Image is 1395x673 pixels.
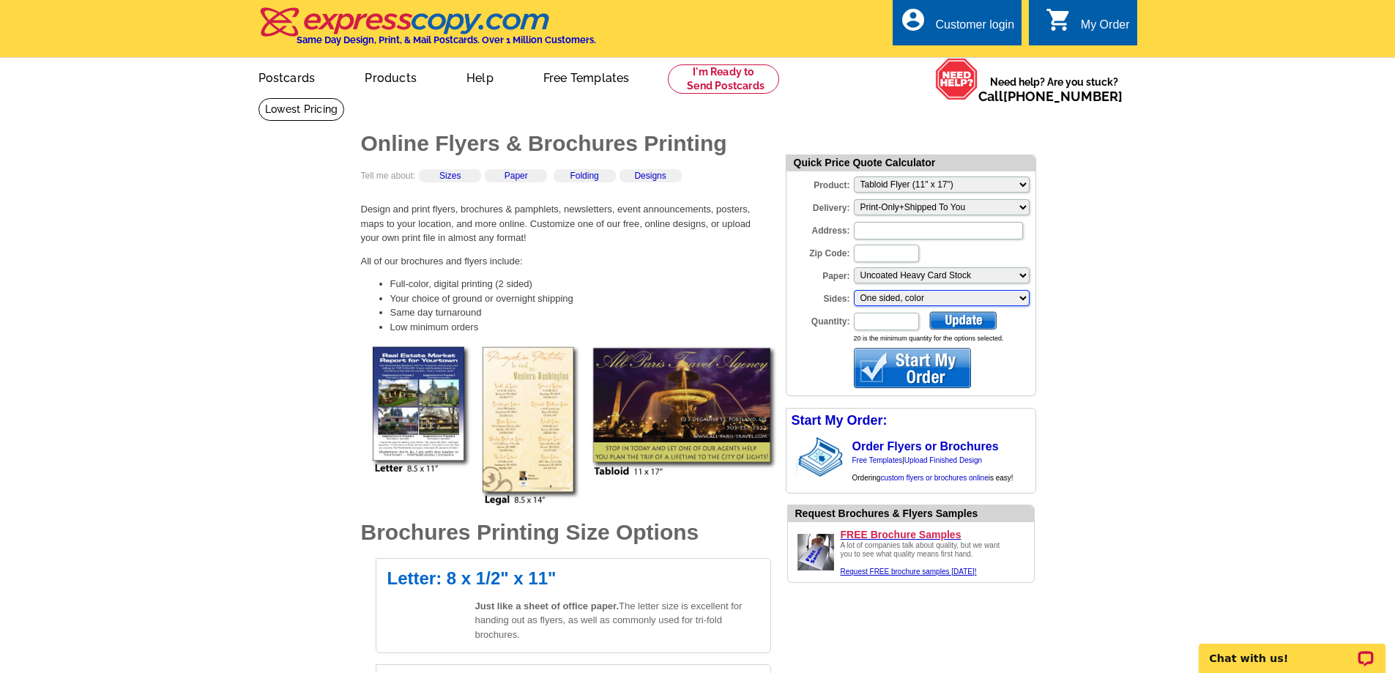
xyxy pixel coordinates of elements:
[390,305,771,320] li: Same day turnaround
[786,155,1035,171] div: Quick Price Quote Calculator
[786,289,852,305] label: Sides:
[935,18,1014,39] div: Customer login
[361,254,771,269] p: All of our brochures and flyers include:
[904,456,982,464] a: Upload Finished Design
[852,456,1013,482] span: | Ordering is easy!
[634,171,666,181] a: Designs
[978,89,1123,104] span: Call
[900,16,1014,34] a: account_circle Customer login
[390,291,771,306] li: Your choice of ground or overnight shipping
[368,346,778,507] img: full-color flyers and brochures
[341,59,440,94] a: Products
[570,171,598,181] a: Folding
[935,58,978,100] img: help
[361,133,771,155] h1: Online Flyers & Brochures Printing
[798,433,850,481] img: stack of brochures with custom content
[361,521,771,543] h1: Brochures Printing Size Options
[390,277,771,291] li: Full-color, digital printing (2 sided)
[361,169,771,193] div: Tell me about:
[900,7,926,33] i: account_circle
[841,541,1009,576] div: A lot of companies talk about quality, but we want you to see what quality means first hand.
[520,59,653,94] a: Free Templates
[1046,7,1072,33] i: shopping_cart
[505,171,528,181] a: Paper
[390,320,771,335] li: Low minimum orders
[854,334,1035,344] div: 20 is the minimum quantity for the options selected.
[235,59,339,94] a: Postcards
[439,171,461,181] a: Sizes
[475,599,759,642] p: The letter size is excellent for handing out as flyers, as well as commonly used for tri-fold bro...
[841,568,977,576] a: Request FREE samples of our flyer & brochure printing.
[880,474,988,482] a: custom flyers or brochures online
[1046,16,1130,34] a: shopping_cart My Order
[1003,89,1123,104] a: [PHONE_NUMBER]
[1189,627,1395,673] iframe: LiveChat chat widget
[258,18,596,45] a: Same Day Design, Print, & Mail Postcards. Over 1 Million Customers.
[297,34,596,45] h4: Same Day Design, Print, & Mail Postcards. Over 1 Million Customers.
[361,202,771,245] p: Design and print flyers, brochures & pamphlets, newsletters, event announcements, posters, maps t...
[795,506,1034,521] div: Want to know how your brochure printing will look before you order it? Check our work.
[978,75,1130,104] span: Need help? Are you stuck?
[786,266,852,283] label: Paper:
[1081,18,1130,39] div: My Order
[852,440,999,453] a: Order Flyers or Brochures
[794,530,838,574] img: Request FREE samples of our brochures printing
[786,311,852,328] label: Quantity:
[475,601,620,611] span: Just like a sheet of office paper.
[786,198,852,215] label: Delivery:
[786,220,852,237] label: Address:
[387,570,759,587] h2: Letter: 8 x 1/2" x 11"
[786,409,1035,433] div: Start My Order:
[786,433,798,481] img: background image for brochures and flyers arrow
[786,243,852,260] label: Zip Code:
[794,566,838,576] a: Request FREE samples of our brochures printing
[443,59,517,94] a: Help
[852,456,903,464] a: Free Templates
[786,175,852,192] label: Product:
[841,528,1028,541] a: FREE Brochure Samples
